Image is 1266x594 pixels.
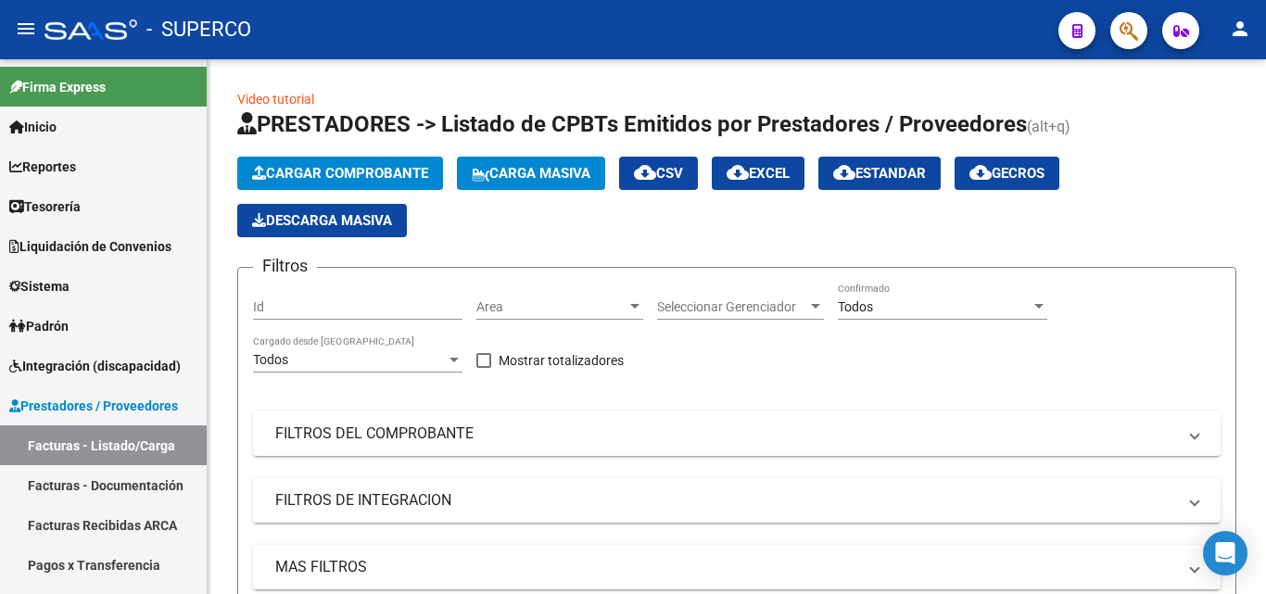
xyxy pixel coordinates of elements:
[818,157,941,190] button: Estandar
[838,299,873,314] span: Todos
[499,349,624,372] span: Mostrar totalizadores
[955,157,1059,190] button: Gecros
[9,276,70,297] span: Sistema
[253,352,288,367] span: Todos
[237,204,407,237] button: Descarga Masiva
[727,165,790,182] span: EXCEL
[9,157,76,177] span: Reportes
[969,165,1044,182] span: Gecros
[15,18,37,40] mat-icon: menu
[619,157,698,190] button: CSV
[634,165,683,182] span: CSV
[252,212,392,229] span: Descarga Masiva
[1027,118,1070,135] span: (alt+q)
[275,423,1176,444] mat-panel-title: FILTROS DEL COMPROBANTE
[253,411,1221,456] mat-expansion-panel-header: FILTROS DEL COMPROBANTE
[1203,531,1247,575] div: Open Intercom Messenger
[275,490,1176,511] mat-panel-title: FILTROS DE INTEGRACION
[833,161,855,183] mat-icon: cloud_download
[9,316,69,336] span: Padrón
[969,161,992,183] mat-icon: cloud_download
[833,165,926,182] span: Estandar
[253,545,1221,589] mat-expansion-panel-header: MAS FILTROS
[253,478,1221,523] mat-expansion-panel-header: FILTROS DE INTEGRACION
[476,299,627,315] span: Area
[9,77,106,97] span: Firma Express
[9,396,178,416] span: Prestadores / Proveedores
[657,299,807,315] span: Seleccionar Gerenciador
[1229,18,1251,40] mat-icon: person
[275,557,1176,577] mat-panel-title: MAS FILTROS
[253,253,317,279] h3: Filtros
[252,165,428,182] span: Cargar Comprobante
[9,117,57,137] span: Inicio
[146,9,251,50] span: - SUPERCO
[9,236,171,257] span: Liquidación de Convenios
[9,196,81,217] span: Tesorería
[712,157,804,190] button: EXCEL
[472,165,590,182] span: Carga Masiva
[9,356,181,376] span: Integración (discapacidad)
[237,92,314,107] a: Video tutorial
[237,157,443,190] button: Cargar Comprobante
[457,157,605,190] button: Carga Masiva
[634,161,656,183] mat-icon: cloud_download
[237,111,1027,137] span: PRESTADORES -> Listado de CPBTs Emitidos por Prestadores / Proveedores
[237,204,407,237] app-download-masive: Descarga masiva de comprobantes (adjuntos)
[727,161,749,183] mat-icon: cloud_download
